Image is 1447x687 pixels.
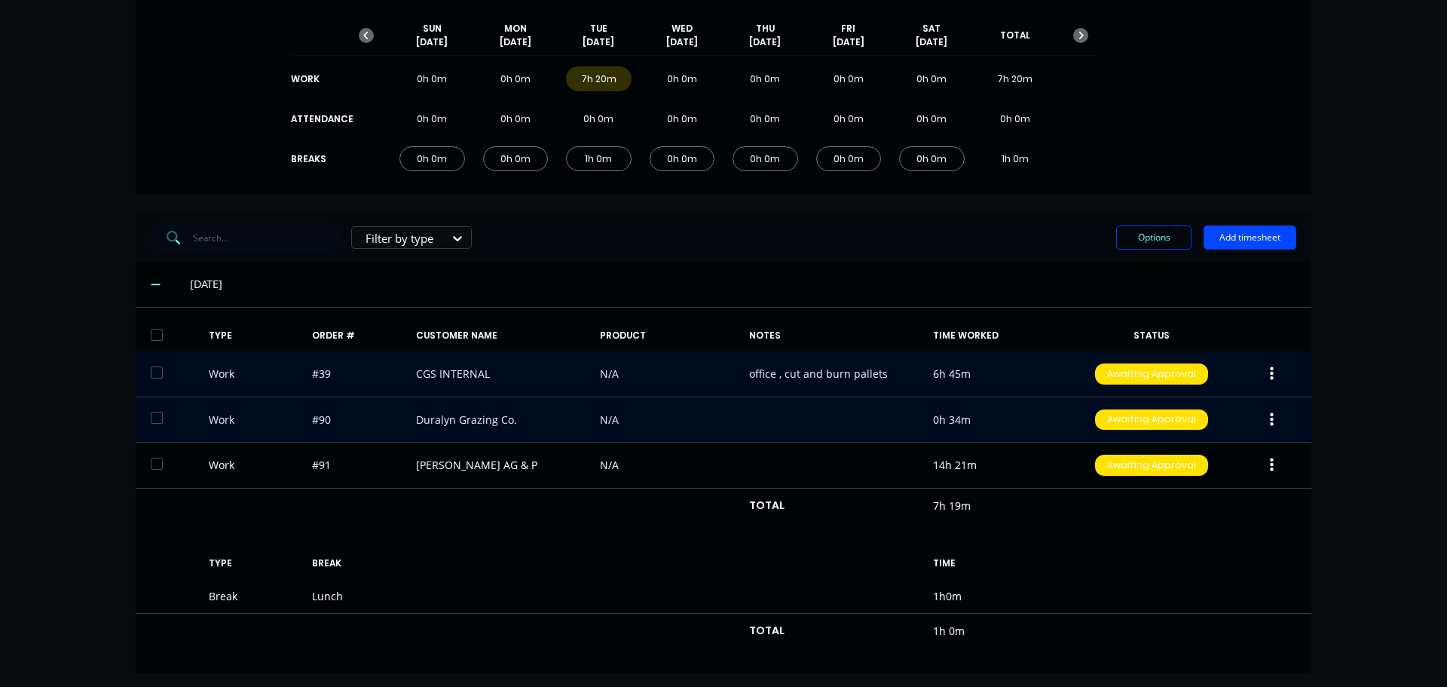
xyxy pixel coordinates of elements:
span: MON [504,22,527,35]
div: 1h 0m [566,146,632,171]
div: ORDER # [312,329,404,342]
button: Add timesheet [1204,225,1296,250]
div: 0h 0m [650,66,715,91]
div: 0h 0m [650,106,715,131]
div: 0h 0m [983,106,1048,131]
div: 0h 0m [899,66,965,91]
div: 0h 0m [816,106,882,131]
span: [DATE] [916,35,947,49]
div: 7h 20m [983,66,1048,91]
input: Search... [193,222,340,253]
div: 0h 0m [650,146,715,171]
span: [DATE] [749,35,781,49]
span: [DATE] [666,35,698,49]
div: BREAKS [291,152,351,166]
span: THU [756,22,775,35]
div: 1h 0m [983,146,1048,171]
div: BREAK [312,557,404,570]
div: 0h 0m [816,66,882,91]
div: 0h 0m [816,146,882,171]
div: 0h 0m [399,66,465,91]
div: 7h 20m [566,66,632,91]
div: [DATE] [190,276,1296,293]
div: 0h 0m [733,106,798,131]
div: 0h 0m [899,146,965,171]
div: TIME [933,557,1070,570]
div: 0h 0m [483,66,549,91]
div: 0h 0m [483,106,549,131]
div: ATTENDANCE [291,112,351,126]
div: 0h 0m [733,66,798,91]
div: 0h 0m [899,106,965,131]
span: [DATE] [500,35,531,49]
span: TOTAL [1000,29,1030,42]
div: 0h 0m [566,106,632,131]
div: STATUS [1083,329,1220,342]
div: CUSTOMER NAME [416,329,588,342]
span: WED [671,22,693,35]
div: TIME WORKED [933,329,1070,342]
div: WORK [291,72,351,86]
div: TYPE [209,557,301,570]
div: Awaiting Approval [1095,455,1208,476]
span: SUN [423,22,442,35]
div: NOTES [749,329,921,342]
div: 0h 0m [733,146,798,171]
span: [DATE] [833,35,864,49]
span: TUE [590,22,607,35]
div: 0h 0m [399,106,465,131]
div: TYPE [209,329,301,342]
span: [DATE] [583,35,614,49]
span: [DATE] [416,35,448,49]
button: Options [1116,225,1192,250]
div: PRODUCT [600,329,737,342]
div: Awaiting Approval [1095,363,1208,385]
span: SAT [922,22,941,35]
div: 0h 0m [399,146,465,171]
div: 0h 0m [483,146,549,171]
span: FRI [841,22,855,35]
div: Awaiting Approval [1095,409,1208,431]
